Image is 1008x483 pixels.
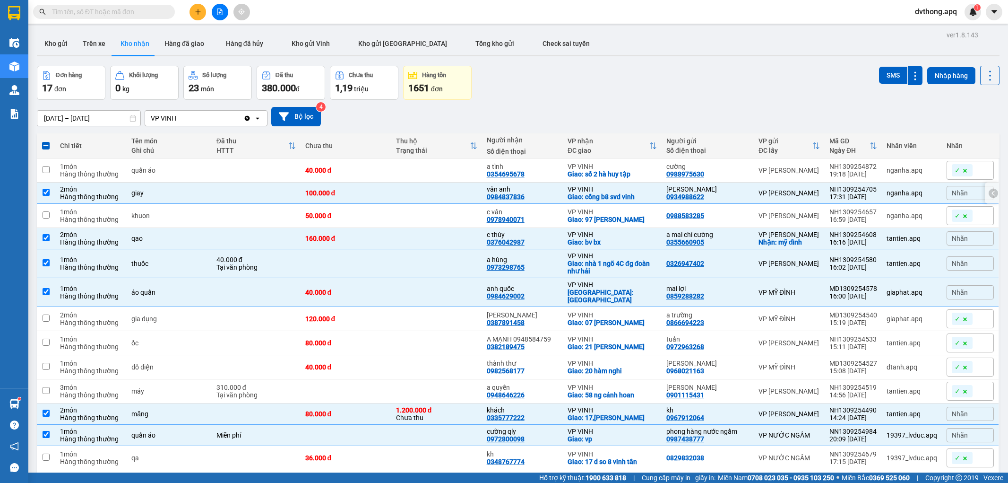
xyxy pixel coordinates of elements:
[296,85,300,93] span: đ
[177,114,178,123] input: Selected VP VINH.
[60,263,122,271] div: Hàng thông thường
[666,319,704,326] div: 0866694223
[758,231,820,238] div: VP [PERSON_NAME]
[487,319,525,326] div: 0387891458
[887,235,937,242] div: tantien.apq
[836,476,839,480] span: ⚪️
[487,292,525,300] div: 0984629002
[129,72,158,79] div: Khối lượng
[110,66,179,100] button: Khối lượng0kg
[887,454,937,462] div: 19397_lvduc.apq
[568,147,649,154] div: ĐC giao
[666,406,749,414] div: kh
[487,311,558,319] div: đức thịnh
[9,61,19,71] img: warehouse-icon
[396,406,477,414] div: 1.200.000 đ
[829,292,877,300] div: 16:00 [DATE]
[131,289,207,296] div: áo quần
[666,391,704,399] div: 0901115431
[568,216,657,223] div: Giao: 97 nguyễn trường tộ
[666,212,704,220] div: 0988583285
[487,428,558,435] div: cường qly
[829,367,877,375] div: 15:08 [DATE]
[829,414,877,422] div: 14:24 [DATE]
[758,454,820,462] div: VP NƯỚC NGẦM
[666,335,749,343] div: tuấn
[887,142,937,149] div: Nhân viên
[955,315,960,323] span: ✓
[952,410,968,418] span: Nhãn
[216,431,296,439] div: Miễn phí
[956,474,962,481] span: copyright
[487,450,558,458] div: kh
[216,391,296,399] div: Tại văn phòng
[487,367,525,375] div: 0982568177
[60,384,122,391] div: 3 món
[974,4,981,11] sup: 1
[829,208,877,216] div: NH1309254657
[568,185,657,193] div: VP VINH
[60,391,122,399] div: Hàng thông thường
[487,208,558,216] div: c vân
[487,185,558,193] div: vân anh
[879,67,907,84] button: SMS
[487,148,558,155] div: Số điện thoại
[9,38,19,48] img: warehouse-icon
[122,85,129,93] span: kg
[60,335,122,343] div: 1 món
[195,9,201,15] span: plus
[887,363,937,371] div: dtanh.apq
[758,137,812,145] div: VP gửi
[238,9,245,15] span: aim
[305,167,387,174] div: 40.000 đ
[487,335,558,343] div: A MẠNH 0948584759
[758,289,820,296] div: VP MỸ ĐÌNH
[758,189,820,197] div: VP [PERSON_NAME]
[907,6,965,18] span: dvthong.apq
[829,384,877,391] div: NH1309254519
[829,147,870,154] div: Ngày ĐH
[131,189,207,197] div: giay
[842,473,910,483] span: Miền Bắc
[539,473,626,483] span: Hỗ trợ kỹ thuật:
[829,406,877,414] div: NH1309254490
[829,193,877,201] div: 17:31 [DATE]
[829,458,877,465] div: 17:15 [DATE]
[60,185,122,193] div: 2 món
[396,406,477,422] div: Chưa thu
[955,211,960,220] span: ✓
[955,166,960,175] span: ✓
[758,212,820,220] div: VP [PERSON_NAME]
[10,442,19,451] span: notification
[952,431,968,439] span: Nhãn
[568,343,657,351] div: Giao: 21 CAO XUÂN HUY KÉO DÀI
[666,260,704,267] div: 0326947402
[568,238,657,246] div: Giao: bv bx
[9,109,19,119] img: solution-icon
[487,170,525,178] div: 0354695678
[37,111,140,126] input: Select a date range.
[758,339,820,347] div: VP [PERSON_NAME]
[212,4,228,20] button: file-add
[487,238,525,246] div: 0376042987
[568,311,657,319] div: VP VINH
[422,72,446,79] div: Hàng tồn
[666,367,704,375] div: 0968021163
[666,185,749,193] div: vũ nguyễn
[226,40,263,47] span: Hàng đã hủy
[487,406,558,414] div: khách
[568,319,657,326] div: Giao: 07 nguyễn quốc trị
[10,421,19,430] span: question-circle
[305,454,387,462] div: 36.000 đ
[233,4,250,20] button: aim
[60,285,122,292] div: 1 món
[75,32,113,55] button: Trên xe
[666,238,704,246] div: 0355660905
[354,85,369,93] span: triệu
[666,292,704,300] div: 0859288282
[568,252,657,260] div: VP VINH
[887,167,937,174] div: nganha.apq
[955,454,960,462] span: ✓
[758,363,820,371] div: VP MỸ ĐÌNH
[60,292,122,300] div: Hàng thông thường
